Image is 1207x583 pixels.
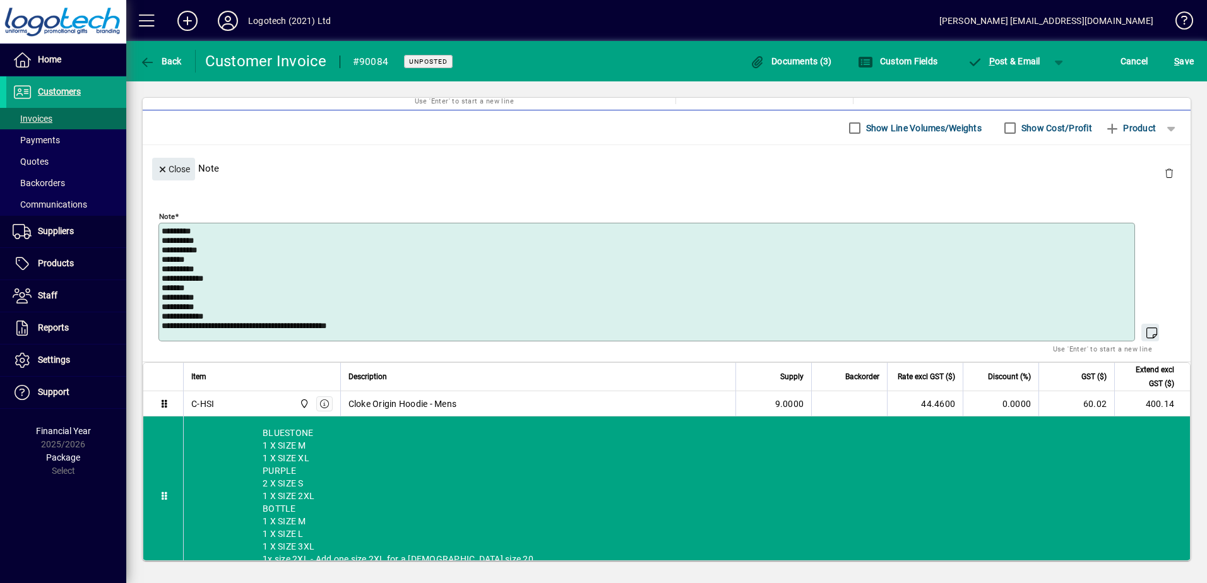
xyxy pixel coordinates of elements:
[13,114,52,124] span: Invoices
[6,194,126,215] a: Communications
[143,145,1191,191] div: Note
[1019,122,1092,134] label: Show Cost/Profit
[38,54,61,64] span: Home
[780,370,804,384] span: Supply
[208,9,248,32] button: Profile
[864,122,982,134] label: Show Line Volumes/Weights
[961,50,1047,73] button: Post & Email
[152,158,195,180] button: Close
[13,135,60,145] span: Payments
[1166,3,1191,44] a: Knowledge Base
[747,50,835,73] button: Documents (3)
[1081,370,1107,384] span: GST ($)
[353,52,389,72] div: #90084
[184,416,1190,575] div: BLUESTONE 1 X SIZE M 1 X SIZE XL PURPLE 2 X SIZE S 1 X SIZE 2XL BOTTLE 1 X SIZE M 1 X SIZE L 1 X ...
[38,355,70,365] span: Settings
[1121,51,1148,71] span: Cancel
[1122,363,1174,391] span: Extend excl GST ($)
[13,178,65,188] span: Backorders
[845,370,879,384] span: Backorder
[858,56,937,66] span: Custom Fields
[191,397,214,410] div: C-HSI
[988,370,1031,384] span: Discount (%)
[1053,341,1152,356] mat-hint: Use 'Enter' to start a new line
[38,226,74,236] span: Suppliers
[967,56,1040,66] span: ost & Email
[1117,50,1151,73] button: Cancel
[6,216,126,247] a: Suppliers
[157,159,190,180] span: Close
[963,391,1038,416] td: 0.0000
[38,322,69,333] span: Reports
[1154,167,1184,179] app-page-header-button: Delete
[6,344,126,376] a: Settings
[191,370,206,384] span: Item
[898,370,955,384] span: Rate excl GST ($)
[6,108,126,129] a: Invoices
[46,452,80,462] span: Package
[1098,117,1162,139] button: Product
[6,280,126,312] a: Staff
[6,129,126,151] a: Payments
[775,397,804,410] span: 9.0000
[13,156,49,167] span: Quotes
[149,163,198,174] app-page-header-button: Close
[38,86,81,97] span: Customers
[1038,391,1114,416] td: 60.02
[939,11,1153,31] div: [PERSON_NAME] [EMAIL_ADDRESS][DOMAIN_NAME]
[140,56,182,66] span: Back
[855,50,941,73] button: Custom Fields
[750,56,832,66] span: Documents (3)
[6,248,126,280] a: Products
[126,50,196,73] app-page-header-button: Back
[248,11,331,31] div: Logotech (2021) Ltd
[1105,118,1156,138] span: Product
[159,212,175,221] mat-label: Note
[136,50,185,73] button: Back
[167,9,208,32] button: Add
[1174,51,1194,71] span: ave
[6,151,126,172] a: Quotes
[296,397,311,411] span: Central
[895,397,955,410] div: 44.4600
[409,57,448,66] span: Unposted
[205,51,327,71] div: Customer Invoice
[38,290,57,300] span: Staff
[6,312,126,344] a: Reports
[6,44,126,76] a: Home
[6,172,126,194] a: Backorders
[36,426,91,436] span: Financial Year
[415,93,514,108] mat-hint: Use 'Enter' to start a new line
[989,56,995,66] span: P
[1154,158,1184,188] button: Delete
[1171,50,1197,73] button: Save
[13,199,87,209] span: Communications
[38,387,69,397] span: Support
[348,397,457,410] span: Cloke Origin Hoodie - Mens
[1174,56,1179,66] span: S
[6,377,126,408] a: Support
[1114,391,1190,416] td: 400.14
[348,370,387,384] span: Description
[38,258,74,268] span: Products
